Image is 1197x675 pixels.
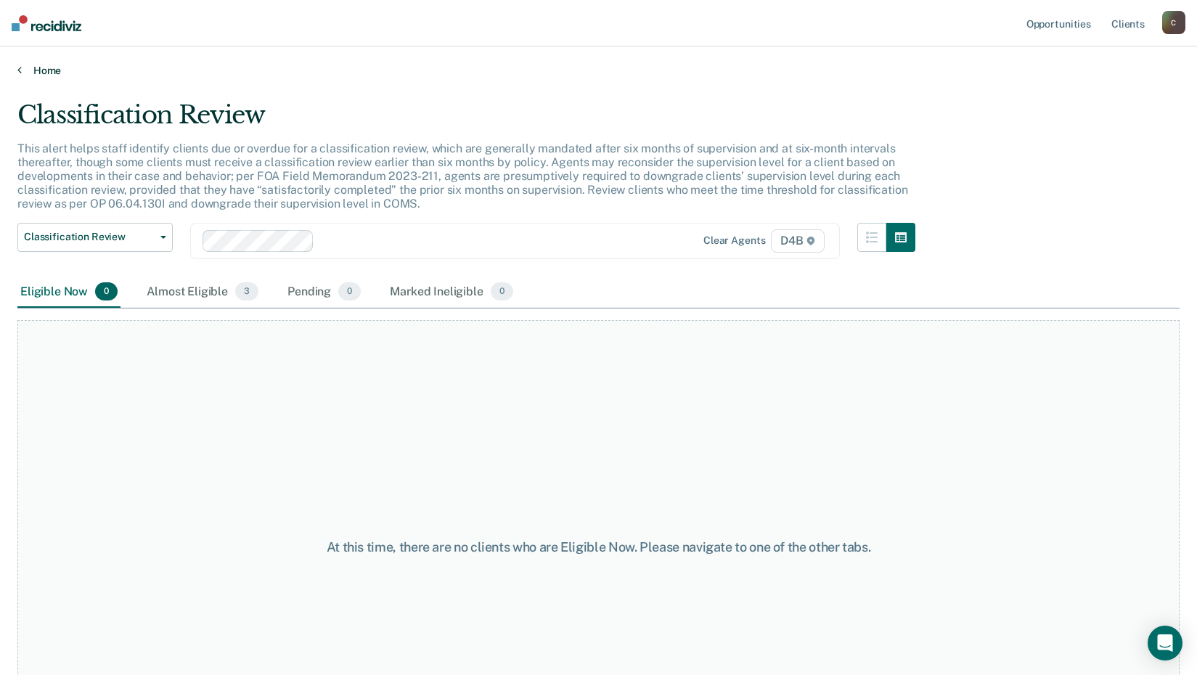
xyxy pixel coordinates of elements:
span: 0 [491,282,513,301]
div: Classification Review [17,100,915,142]
img: Recidiviz [12,15,81,31]
span: 0 [338,282,361,301]
div: At this time, there are no clients who are Eligible Now. Please navigate to one of the other tabs. [309,539,889,555]
div: Almost Eligible3 [144,277,261,308]
a: Home [17,64,1180,77]
span: Classification Review [24,231,155,243]
div: Open Intercom Messenger [1148,626,1182,660]
div: Marked Ineligible0 [387,277,516,308]
button: C [1162,11,1185,34]
span: 0 [95,282,118,301]
div: Pending0 [285,277,364,308]
p: This alert helps staff identify clients due or overdue for a classification review, which are gen... [17,142,907,211]
div: Eligible Now0 [17,277,120,308]
span: D4B [771,229,824,253]
button: Classification Review [17,223,173,252]
div: Clear agents [703,234,765,247]
span: 3 [235,282,258,301]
